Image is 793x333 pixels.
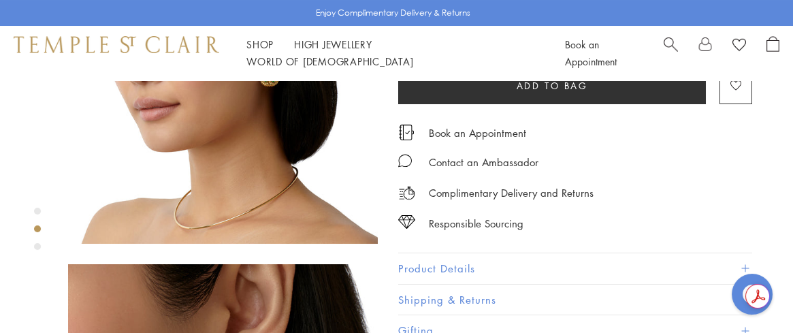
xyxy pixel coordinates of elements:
[246,37,274,51] a: ShopShop
[398,125,415,140] img: icon_appointment.svg
[766,36,779,70] a: Open Shopping Bag
[398,215,415,229] img: icon_sourcing.svg
[398,185,415,202] img: icon_delivery.svg
[246,54,413,68] a: World of [DEMOGRAPHIC_DATA]World of [DEMOGRAPHIC_DATA]
[429,185,594,202] p: Complimentary Delivery and Returns
[732,36,746,57] a: View Wishlist
[316,6,470,20] p: Enjoy Complimentary Delivery & Returns
[517,78,588,93] span: Add to bag
[294,37,372,51] a: High JewelleryHigh Jewellery
[398,154,412,168] img: MessageIcon-01_2.svg
[429,154,538,171] div: Contact an Ambassador
[34,204,41,261] div: Product gallery navigation
[664,36,678,70] a: Search
[429,125,526,140] a: Book an Appointment
[398,253,752,284] button: Product Details
[246,36,534,70] nav: Main navigation
[14,36,219,52] img: Temple St. Clair
[398,67,706,104] button: Add to bag
[398,285,752,315] button: Shipping & Returns
[429,215,523,232] div: Responsible Sourcing
[725,269,779,319] iframe: Gorgias live chat messenger
[565,37,617,68] a: Book an Appointment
